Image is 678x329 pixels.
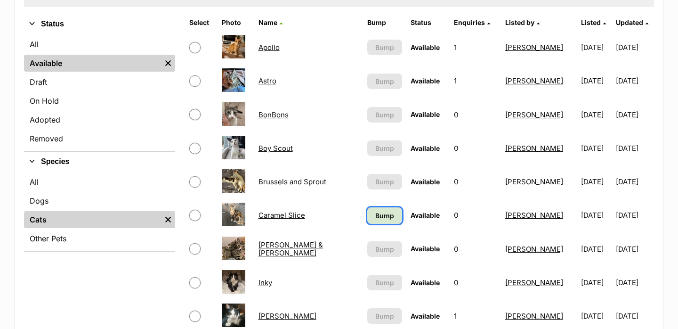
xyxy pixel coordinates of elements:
td: [DATE] [577,266,614,299]
td: [DATE] [577,233,614,265]
button: Bump [367,174,402,189]
a: [PERSON_NAME] & [PERSON_NAME] [258,240,323,257]
a: Removed [24,130,175,147]
td: [DATE] [577,31,614,64]
span: Available [411,178,440,186]
span: Bump [375,42,394,52]
span: Name [258,18,277,26]
span: Bump [375,311,394,321]
a: [PERSON_NAME] [258,312,316,321]
span: Bump [375,76,394,86]
a: Remove filter [161,55,175,72]
div: Species [24,172,175,251]
span: Bump [375,143,394,153]
span: Available [411,144,440,152]
a: Available [24,55,161,72]
a: All [24,36,175,53]
a: [PERSON_NAME] [505,144,563,153]
td: 1 [450,65,500,97]
button: Status [24,18,175,30]
td: 0 [450,233,500,265]
th: Photo [218,15,254,30]
td: [DATE] [616,199,653,231]
button: Bump [367,74,402,89]
th: Select [186,15,217,30]
button: Bump [367,140,402,156]
a: Adopted [24,111,175,128]
td: [DATE] [616,266,653,299]
a: Inky [258,278,272,287]
a: All [24,173,175,190]
td: [DATE] [616,65,653,97]
span: Bump [375,278,394,288]
a: Other Pets [24,230,175,247]
span: Bump [375,244,394,254]
button: Species [24,156,175,168]
span: Available [411,77,440,85]
a: Updated [616,18,648,26]
td: [DATE] [616,233,653,265]
a: Brussels and Sprout [258,177,326,186]
th: Bump [363,15,406,30]
span: Bump [375,177,394,187]
span: Available [411,312,440,320]
div: Status [24,34,175,151]
span: Available [411,110,440,118]
td: 0 [450,266,500,299]
td: 0 [450,99,500,131]
span: Listed by [505,18,534,26]
a: Dogs [24,192,175,209]
a: BonBons [258,110,289,119]
span: Bump [375,110,394,120]
a: Remove filter [161,211,175,228]
td: 0 [450,199,500,231]
span: Listed [581,18,601,26]
td: [DATE] [577,199,614,231]
button: Bump [367,308,402,324]
td: [DATE] [616,99,653,131]
td: [DATE] [616,165,653,198]
td: 1 [450,31,500,64]
a: Apollo [258,43,280,52]
a: Draft [24,74,175,90]
span: Available [411,43,440,51]
a: Listed [581,18,606,26]
span: Updated [616,18,643,26]
td: [DATE] [577,99,614,131]
td: [DATE] [616,31,653,64]
a: Name [258,18,282,26]
span: translation missing: en.admin.listings.index.attributes.enquiries [454,18,485,26]
th: Status [407,15,449,30]
button: Bump [367,241,402,257]
a: Bump [367,207,402,224]
a: Enquiries [454,18,490,26]
a: [PERSON_NAME] [505,312,563,321]
a: [PERSON_NAME] [505,211,563,220]
a: [PERSON_NAME] [505,76,563,85]
a: Listed by [505,18,540,26]
td: 0 [450,165,500,198]
td: [DATE] [577,165,614,198]
a: Astro [258,76,276,85]
td: [DATE] [577,65,614,97]
td: 0 [450,132,500,164]
a: [PERSON_NAME] [505,278,563,287]
button: Bump [367,107,402,123]
a: [PERSON_NAME] [505,43,563,52]
a: Boy Scout [258,144,293,153]
span: Available [411,245,440,253]
button: Bump [367,275,402,290]
span: Available [411,279,440,287]
td: [DATE] [577,132,614,164]
a: [PERSON_NAME] [505,245,563,254]
a: [PERSON_NAME] [505,177,563,186]
span: Bump [375,211,394,221]
a: Caramel Slice [258,211,305,220]
span: Available [411,211,440,219]
a: On Hold [24,92,175,109]
a: Cats [24,211,161,228]
a: [PERSON_NAME] [505,110,563,119]
button: Bump [367,40,402,55]
td: [DATE] [616,132,653,164]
